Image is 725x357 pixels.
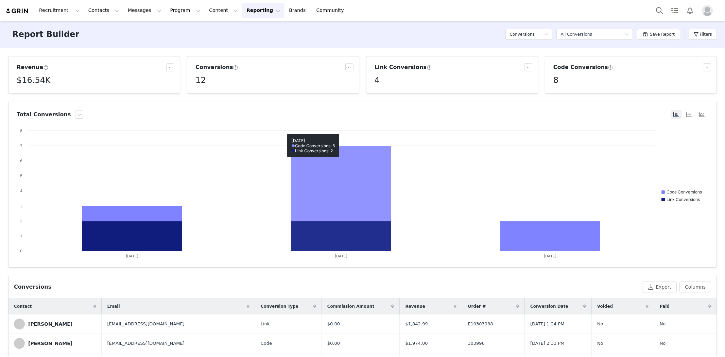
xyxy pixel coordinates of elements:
button: Notifications [683,3,697,18]
button: Filters [689,29,717,40]
span: Order # [468,303,486,309]
span: Contact [14,303,32,309]
button: Recruitment [35,3,84,18]
button: Reporting [242,3,284,18]
span: [DATE] 1:24 PM [530,321,564,327]
a: Brands [285,3,312,18]
text: 6 [20,158,22,163]
button: Save Report [637,29,680,40]
h3: Revenue [17,63,48,71]
span: $0.00 [327,340,340,347]
span: Email [107,303,120,309]
span: Conversion Type [261,303,298,309]
div: All Conversions [560,29,592,39]
span: No [660,340,666,347]
i: icon: down [544,32,548,37]
span: Code [261,340,272,347]
span: $1,842.99 [405,321,428,327]
div: [PERSON_NAME] [28,341,72,346]
h5: Conversions [510,29,535,39]
span: No [660,321,666,327]
span: Conversion Date [530,303,568,309]
button: Columns [679,282,711,292]
button: Profile [698,5,720,16]
span: No [597,321,603,327]
a: [PERSON_NAME] [14,338,96,349]
a: [PERSON_NAME] [14,319,96,329]
text: 1 [20,234,22,238]
span: Revenue [405,303,425,309]
span: $0.00 [327,321,340,327]
h3: Code Conversions [553,63,613,71]
button: Program [166,3,205,18]
button: Messages [124,3,166,18]
text: 4 [20,188,22,193]
span: No [597,340,603,347]
h5: 12 [195,74,206,86]
button: Search [652,3,667,18]
span: E10303988 [468,321,493,327]
h5: $16.54K [17,74,51,86]
text: [DATE] [126,254,138,258]
img: grin logo [5,8,29,14]
text: 0 [20,249,22,253]
span: $1,974.00 [405,340,428,347]
text: 8 [20,128,22,133]
span: Commission Amount [327,303,374,309]
text: 3 [20,204,22,208]
h5: 8 [553,74,558,86]
text: 5 [20,173,22,178]
button: Contacts [84,3,123,18]
div: Conversions [14,283,51,291]
text: [DATE] [335,254,347,258]
text: Link Conversions [667,197,700,202]
span: 303996 [468,340,485,347]
i: icon: down [625,32,629,37]
span: [DATE] 2:33 PM [530,340,564,347]
h3: Report Builder [12,28,79,40]
span: Paid [660,303,670,309]
text: 2 [20,219,22,223]
button: Content [205,3,242,18]
span: Link [261,321,270,327]
h3: Link Conversions [375,63,432,71]
span: Voided [597,303,613,309]
a: Tasks [667,3,682,18]
span: [EMAIL_ADDRESS][DOMAIN_NAME] [107,321,184,327]
text: 7 [20,143,22,148]
h3: Total Conversions [17,111,71,119]
text: Code Conversions [667,189,702,194]
a: Community [312,3,351,18]
h5: 4 [375,74,380,86]
img: placeholder-profile.jpg [702,5,713,16]
span: [EMAIL_ADDRESS][DOMAIN_NAME] [107,340,184,347]
button: Export [642,282,677,292]
h3: Conversions [195,63,238,71]
text: [DATE] [544,254,556,258]
div: [PERSON_NAME] [28,321,72,327]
